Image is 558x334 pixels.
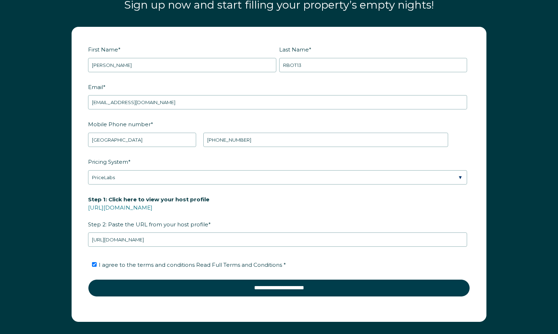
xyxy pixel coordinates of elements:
[88,82,103,93] span: Email
[92,262,97,267] input: I agree to the terms and conditions Read Full Terms and Conditions *
[88,232,467,247] input: airbnb.com/users/show/12345
[88,44,118,55] span: First Name
[99,261,286,268] span: I agree to the terms and conditions
[88,119,151,130] span: Mobile Phone number
[279,44,309,55] span: Last Name
[195,261,283,268] a: Read Full Terms and Conditions
[196,261,282,268] span: Read Full Terms and Conditions
[88,156,128,167] span: Pricing System
[88,204,152,211] a: [URL][DOMAIN_NAME]
[88,194,209,205] span: Step 1: Click here to view your host profile
[88,194,209,230] span: Step 2: Paste the URL from your host profile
